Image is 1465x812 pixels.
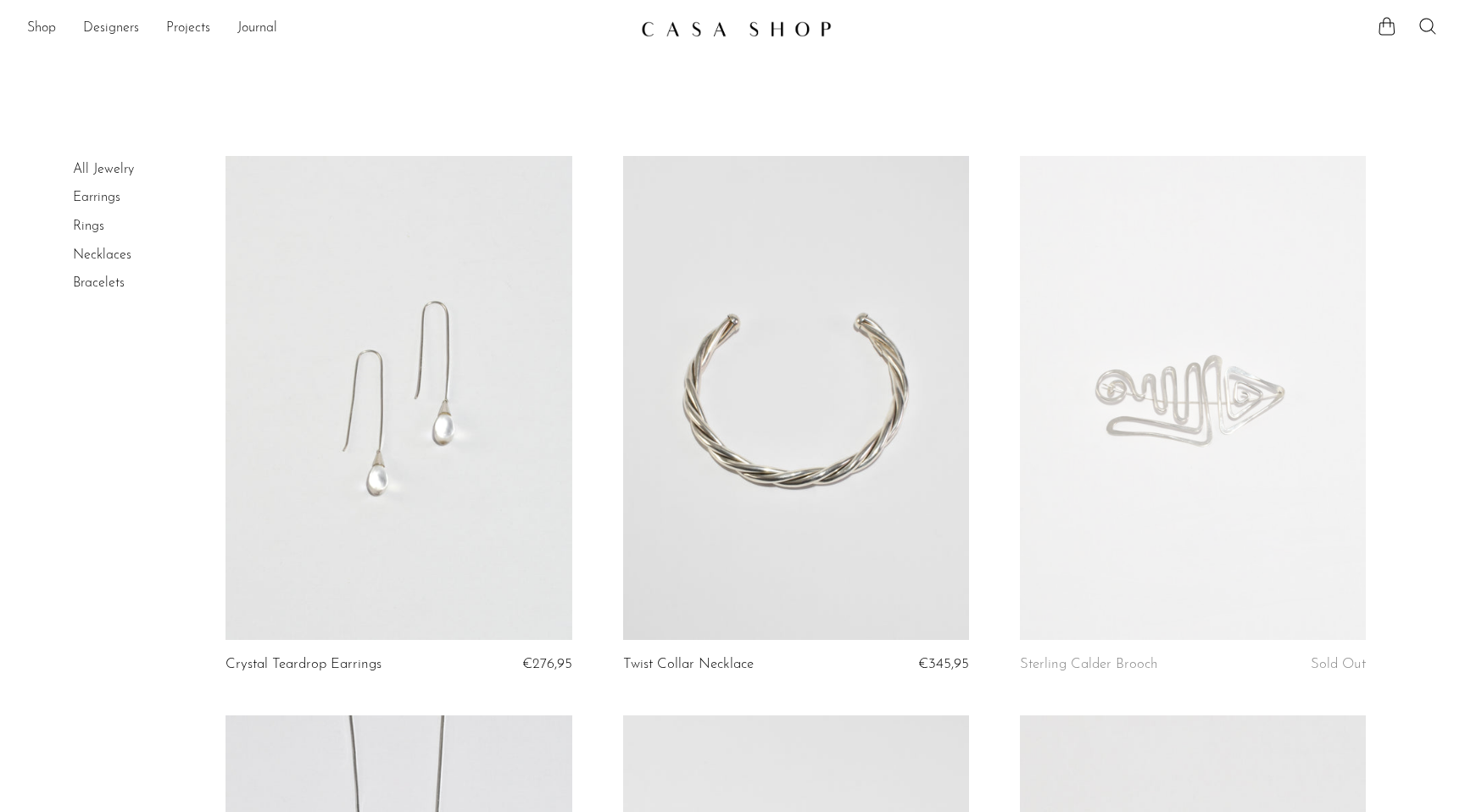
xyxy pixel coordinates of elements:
a: Rings [73,220,104,233]
nav: Desktop navigation [27,14,627,43]
a: Projects [166,18,210,40]
a: Earrings [73,191,120,204]
a: Designers [83,18,139,40]
a: All Jewelry [73,163,134,176]
a: Shop [27,18,56,40]
a: Twist Collar Necklace [623,657,754,672]
a: Sterling Calder Brooch [1020,657,1158,672]
span: €276,95 [522,657,572,671]
span: €345,95 [918,657,969,671]
a: Necklaces [73,248,131,262]
a: Crystal Teardrop Earrings [226,657,382,672]
span: Sold Out [1311,657,1366,671]
a: Bracelets [73,276,125,290]
ul: NEW HEADER MENU [27,14,627,43]
a: Journal [237,18,277,40]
